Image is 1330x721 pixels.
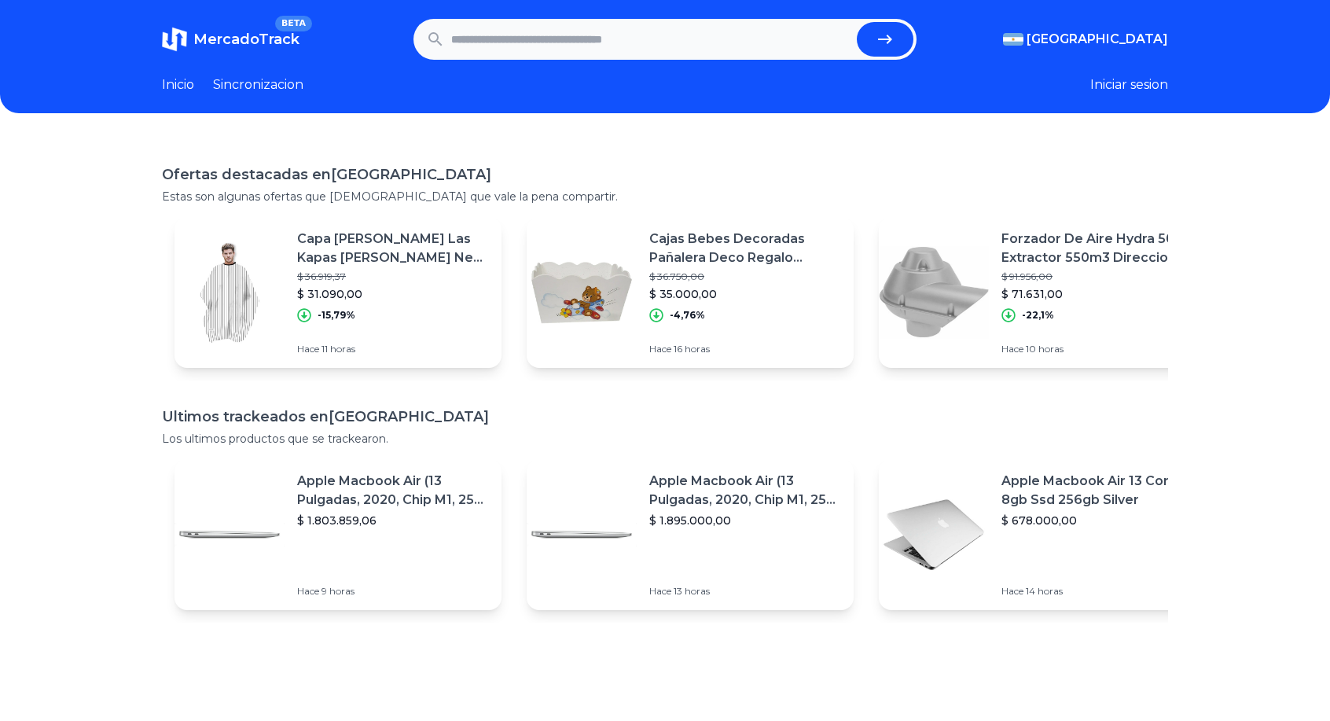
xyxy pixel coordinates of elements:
[213,75,303,94] a: Sincronizacion
[879,237,989,348] img: Featured image
[527,480,637,590] img: Featured image
[649,286,841,302] p: $ 35.000,00
[175,217,502,368] a: Featured imageCapa [PERSON_NAME] Las Kapas [PERSON_NAME] Negr Barberia Peluqueria$ 36.919,37$ 31....
[1001,472,1193,509] p: Apple Macbook Air 13 Core I5 8gb Ssd 256gb Silver
[879,217,1206,368] a: Featured imageForzador De Aire Hydra 50w Extractor 550m3 Direccional 10cm$ 91.956,00$ 71.631,00-2...
[297,286,489,302] p: $ 31.090,00
[1090,75,1168,94] button: Iniciar sesion
[879,480,989,590] img: Featured image
[175,237,285,348] img: Featured image
[162,189,1168,204] p: Estas son algunas ofertas que [DEMOGRAPHIC_DATA] que vale la pena compartir.
[297,513,489,528] p: $ 1.803.859,06
[649,343,841,355] p: Hace 16 horas
[649,585,841,598] p: Hace 13 horas
[649,270,841,283] p: $ 36.750,00
[162,27,187,52] img: MercadoTrack
[1003,30,1168,49] button: [GEOGRAPHIC_DATA]
[318,309,355,322] p: -15,79%
[1003,33,1023,46] img: Argentina
[1027,30,1168,49] span: [GEOGRAPHIC_DATA]
[162,27,299,52] a: MercadoTrackBETA
[297,343,489,355] p: Hace 11 horas
[193,31,299,48] span: MercadoTrack
[527,217,854,368] a: Featured imageCajas Bebes Decoradas Pañalera Deco Regalo Personalizada$ 36.750,00$ 35.000,00-4,76...
[1001,343,1193,355] p: Hace 10 horas
[162,164,1168,186] h1: Ofertas destacadas en [GEOGRAPHIC_DATA]
[649,230,841,267] p: Cajas Bebes Decoradas Pañalera Deco Regalo Personalizada
[1001,270,1193,283] p: $ 91.956,00
[297,230,489,267] p: Capa [PERSON_NAME] Las Kapas [PERSON_NAME] Negr Barberia Peluqueria
[670,309,705,322] p: -4,76%
[649,472,841,509] p: Apple Macbook Air (13 Pulgadas, 2020, Chip M1, 256 Gb De Ssd, 8 Gb De Ram) - Plata
[275,16,312,31] span: BETA
[162,406,1168,428] h1: Ultimos trackeados en [GEOGRAPHIC_DATA]
[162,75,194,94] a: Inicio
[649,513,841,528] p: $ 1.895.000,00
[1001,230,1193,267] p: Forzador De Aire Hydra 50w Extractor 550m3 Direccional 10cm
[175,480,285,590] img: Featured image
[1001,286,1193,302] p: $ 71.631,00
[297,472,489,509] p: Apple Macbook Air (13 Pulgadas, 2020, Chip M1, 256 Gb De Ssd, 8 Gb De Ram) - Plata
[879,459,1206,610] a: Featured imageApple Macbook Air 13 Core I5 8gb Ssd 256gb Silver$ 678.000,00Hace 14 horas
[527,459,854,610] a: Featured imageApple Macbook Air (13 Pulgadas, 2020, Chip M1, 256 Gb De Ssd, 8 Gb De Ram) - Plata$...
[297,585,489,598] p: Hace 9 horas
[527,237,637,348] img: Featured image
[1001,513,1193,528] p: $ 678.000,00
[175,459,502,610] a: Featured imageApple Macbook Air (13 Pulgadas, 2020, Chip M1, 256 Gb De Ssd, 8 Gb De Ram) - Plata$...
[162,431,1168,447] p: Los ultimos productos que se trackearon.
[297,270,489,283] p: $ 36.919,37
[1001,585,1193,598] p: Hace 14 horas
[1022,309,1054,322] p: -22,1%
